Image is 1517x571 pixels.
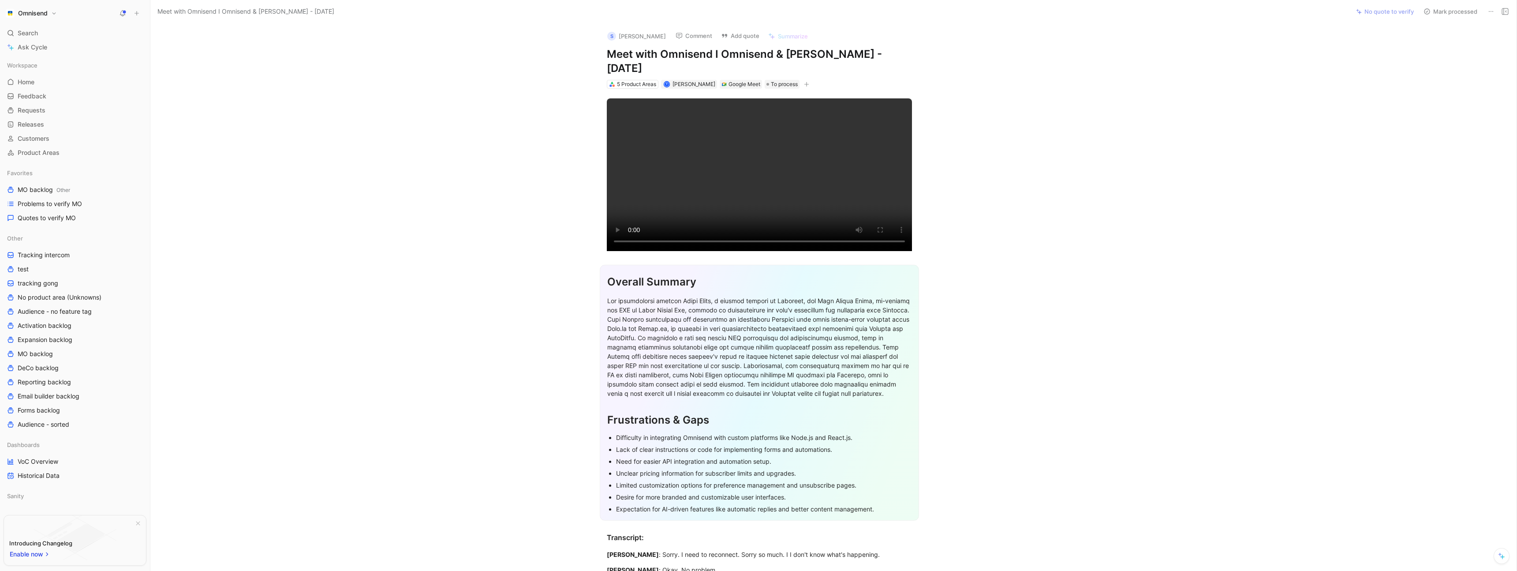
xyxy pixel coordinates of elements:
[4,404,146,417] a: Forms backlog
[4,418,146,431] a: Audience - sorted
[4,347,146,361] a: MO backlog
[4,75,146,89] a: Home
[18,106,45,115] span: Requests
[10,549,44,560] span: Enable now
[157,6,334,17] span: Meet with Omnisend I Omnisend & [PERSON_NAME] - [DATE]
[18,392,79,401] span: Email builder backlog
[603,30,670,43] button: S[PERSON_NAME]
[616,445,912,454] div: Lack of clear instructions or code for implementing forms and automations.
[4,489,146,503] div: Sanity
[18,134,49,143] span: Customers
[18,349,53,358] span: MO backlog
[4,469,146,482] a: Historical Data
[4,118,146,131] a: Releases
[18,321,71,330] span: Activation backlog
[4,489,146,505] div: Sanity
[4,7,59,19] button: OmnisendOmnisend
[616,433,912,442] div: Difficulty in integrating Omnisend with custom platforms like Node.js and React.js.
[56,187,70,193] span: Other
[4,232,146,431] div: OtherTracking intercomtesttracking gongNo product area (Unknowns)Audience - no feature tagActivat...
[778,32,808,40] span: Summarize
[673,81,715,87] span: [PERSON_NAME]
[4,248,146,262] a: Tracking intercom
[607,412,912,428] div: Frustrations & Gaps
[617,80,656,89] div: 5 Product Areas
[717,30,763,42] button: Add quote
[4,438,146,451] div: Dashboards
[4,26,146,40] div: Search
[1352,5,1418,18] button: No quote to verify
[34,515,116,560] img: bg-BLZuj68n.svg
[18,293,101,302] span: No product area (Unknowns)
[18,148,60,157] span: Product Areas
[4,59,146,72] div: Workspace
[4,361,146,375] a: DeCo backlog
[616,457,912,466] div: Need for easier API integration and automation setup.
[9,548,51,560] button: Enable now
[4,277,146,290] a: tracking gong
[18,406,60,415] span: Forms backlog
[4,263,146,276] a: test
[607,551,659,558] mark: [PERSON_NAME]
[765,80,800,89] div: To process
[18,9,48,17] h1: Omnisend
[4,146,146,159] a: Product Areas
[664,82,669,86] div: T
[18,92,46,101] span: Feedback
[4,438,146,482] div: DashboardsVoC OverviewHistorical Data
[6,9,15,18] img: Omnisend
[764,30,812,42] button: Summarize
[4,132,146,145] a: Customers
[607,550,912,559] div: : Sorry. I need to reconnect. Sorry so much. I I don't know what's happening.
[18,120,44,129] span: Releases
[4,90,146,103] a: Feedback
[18,471,60,480] span: Historical Data
[18,378,71,387] span: Reporting backlog
[18,265,29,274] span: test
[4,376,146,389] a: Reporting backlog
[4,166,146,180] div: Favorites
[616,492,912,502] div: Desire for more branded and customizable user interfaces.
[18,335,72,344] span: Expansion backlog
[18,420,69,429] span: Audience - sorted
[4,183,146,196] a: MO backlogOther
[4,305,146,318] a: Audience - no feature tag
[7,492,24,500] span: Sanity
[4,390,146,403] a: Email builder backlog
[4,197,146,210] a: Problems to verify MO
[7,169,33,177] span: Favorites
[18,364,59,372] span: DeCo backlog
[18,214,76,222] span: Quotes to verify MO
[729,80,760,89] div: Google Meet
[7,440,40,449] span: Dashboards
[18,28,38,38] span: Search
[18,42,47,53] span: Ask Cycle
[18,457,58,466] span: VoC Overview
[616,504,912,514] div: Expectation for AI-driven features like automatic replies and better content management.
[4,104,146,117] a: Requests
[18,307,92,316] span: Audience - no feature tag
[4,232,146,245] div: Other
[672,30,716,42] button: Comment
[18,199,82,208] span: Problems to verify MO
[771,80,798,89] span: To process
[7,234,23,243] span: Other
[607,296,912,398] div: Lor ipsumdolorsi ametcon Adipi Elits, d eiusmod tempori ut Laboreet, dol Magn Aliqua Enima, mi-ve...
[4,291,146,304] a: No product area (Unknowns)
[4,211,146,225] a: Quotes to verify MO
[7,61,37,70] span: Workspace
[607,32,616,41] div: S
[18,185,70,195] span: MO backlog
[4,319,146,332] a: Activation backlog
[4,41,146,54] a: Ask Cycle
[616,481,912,490] div: Limited customization options for preference management and unsubscribe pages.
[607,47,912,75] h1: Meet with Omnisend I Omnisend & [PERSON_NAME] - [DATE]
[18,251,70,259] span: Tracking intercom
[9,538,72,548] div: Introducing Changelog
[18,279,58,288] span: tracking gong
[4,333,146,346] a: Expansion backlog
[616,469,912,478] div: Unclear pricing information for subscriber limits and upgrades.
[4,455,146,468] a: VoC Overview
[1420,5,1481,18] button: Mark processed
[607,274,912,290] div: Overall Summary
